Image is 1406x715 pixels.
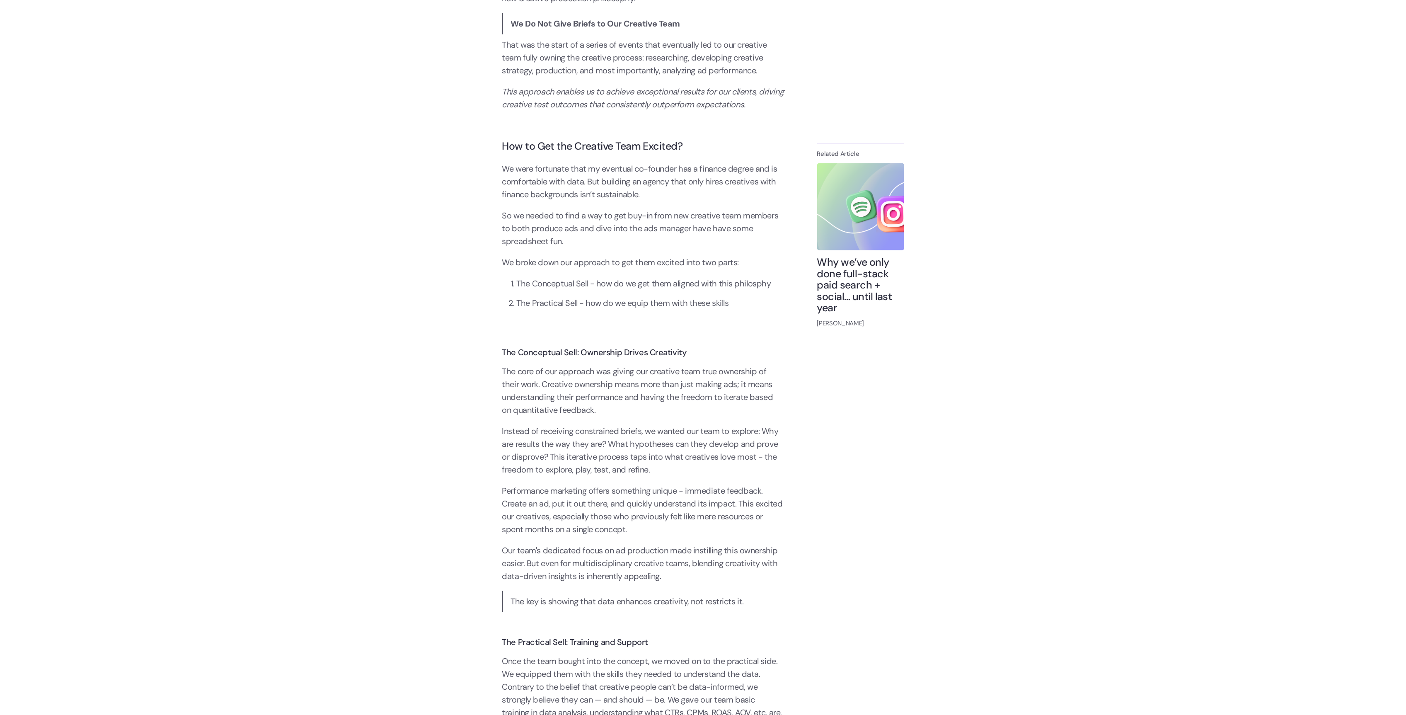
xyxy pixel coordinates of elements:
[817,163,904,327] a: Why we’ve only done full-stack paid search + social… until last year[PERSON_NAME]
[502,141,784,152] h2: How to Get the Creative Team Excited?
[511,18,680,29] strong: We Do Not Give Briefs to Our Creative Team
[502,485,784,536] p: Performance marketing offers something unique - immediate feedback. Create an ad, put it out ther...
[517,277,784,290] li: The Conceptual Sell - how do we get them aligned with this philosphy
[817,150,904,158] h4: Related Article
[502,616,784,629] p: ‍
[817,257,904,314] h4: Why we’ve only done full-stack paid search + social… until last year
[502,544,784,583] p: Our team's dedicated focus on ad production made instilling this ownership easier. But even for m...
[502,637,784,647] h3: The Practical Sell: Training and Support
[502,39,784,77] p: That was the start of a series of events that eventually led to our creative team fully owning th...
[517,297,784,310] li: The Practical Sell - how do we equip them with these skills
[502,327,784,339] p: ‍
[502,119,784,132] p: ‍
[502,162,784,201] p: We were fortunate that my eventual co-founder has a finance degree and is comfortable with data. ...
[502,209,784,248] p: So we needed to find a way to get buy-in from new creative team members to both produce ads and d...
[502,256,784,269] p: We broke down our approach to get them excited into two parts:
[502,348,784,357] h3: The Conceptual Sell: Ownership Drives Creativity
[502,425,784,476] p: Instead of receiving constrained briefs, we wanted our team to explore: Why are results the way t...
[502,591,784,612] blockquote: The key is showing that data enhances creativity, not restricts it.
[502,365,784,417] p: The core of our approach was giving our creative team true ownership of their work. Creative owne...
[502,86,784,110] em: This approach enables us to achieve exceptional results for our clients, driving creative test ou...
[817,163,904,250] img: Why we’ve only done full-stack paid search + social… until last year
[817,320,904,327] div: [PERSON_NAME]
